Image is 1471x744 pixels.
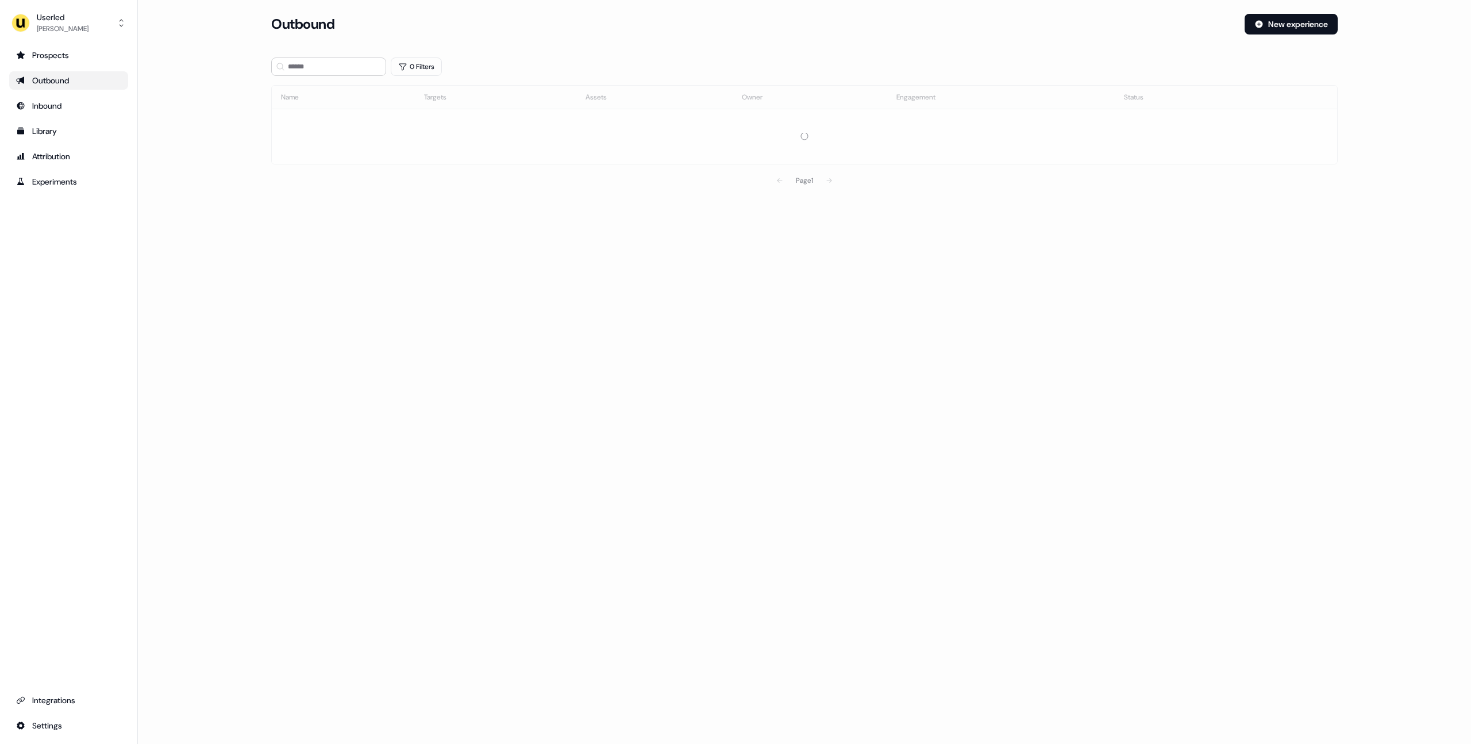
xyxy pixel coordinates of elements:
a: Go to prospects [9,46,128,64]
div: Prospects [16,49,121,61]
div: [PERSON_NAME] [37,23,88,34]
div: Attribution [16,151,121,162]
button: 0 Filters [391,57,442,76]
a: Go to outbound experience [9,71,128,90]
a: Go to integrations [9,716,128,735]
a: Go to integrations [9,691,128,710]
div: Experiments [16,176,121,187]
a: Go to experiments [9,172,128,191]
div: Integrations [16,695,121,706]
div: Inbound [16,100,121,112]
div: Outbound [16,75,121,86]
h3: Outbound [271,16,334,33]
button: New experience [1245,14,1338,34]
a: Go to templates [9,122,128,140]
a: Go to Inbound [9,97,128,115]
div: Library [16,125,121,137]
div: Settings [16,720,121,731]
div: Userled [37,11,88,23]
button: Userled[PERSON_NAME] [9,9,128,37]
a: Go to attribution [9,147,128,166]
